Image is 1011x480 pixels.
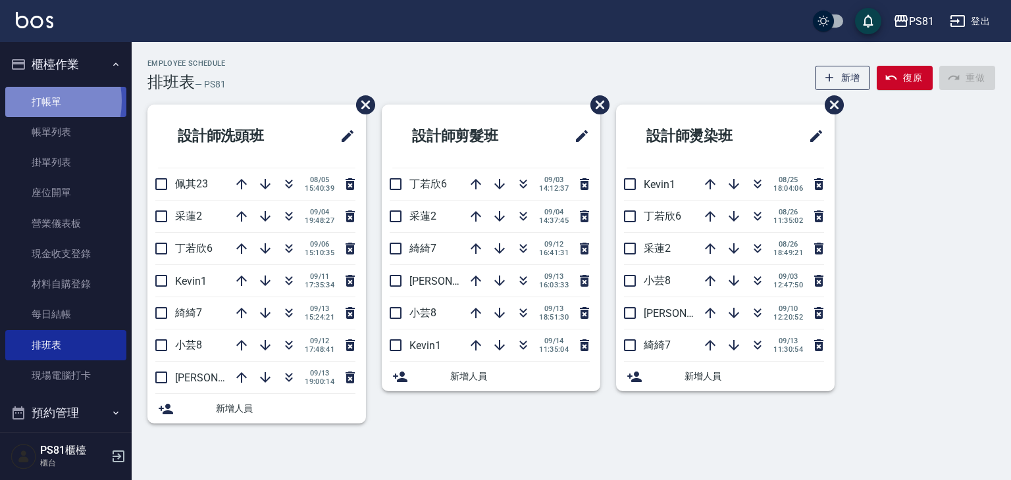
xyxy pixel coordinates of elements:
a: 掛單列表 [5,147,126,178]
span: 14:37:45 [539,216,569,225]
span: 19:48:27 [305,216,334,225]
span: 09/03 [539,176,569,184]
span: [PERSON_NAME]3 [644,307,729,320]
a: 現場電腦打卡 [5,360,126,391]
span: Kevin1 [644,178,675,191]
span: 修改班表的標題 [566,120,590,152]
button: save [855,8,881,34]
span: 15:10:35 [305,249,334,257]
span: 18:51:30 [539,313,569,322]
span: 19:00:14 [305,377,334,386]
span: 09/13 [773,337,803,345]
span: 15:40:39 [305,184,334,193]
span: 刪除班表 [346,85,377,124]
span: 09/13 [305,304,334,313]
div: 新增人員 [147,394,366,423]
span: Kevin1 [175,275,207,287]
span: 丁若欣6 [644,210,681,222]
span: 11:35:02 [773,216,803,225]
h6: — PS81 [195,78,226,91]
span: 11:30:54 [773,345,803,354]
span: 18:04:06 [773,184,803,193]
span: 09/04 [305,208,334,216]
img: Logo [16,12,53,28]
h2: 設計師洗頭班 [158,112,307,160]
div: 新增人員 [382,362,600,391]
span: 綺綺7 [644,339,671,351]
span: 采蓮2 [409,210,436,222]
button: 報表及分析 [5,430,126,464]
button: 櫃檯作業 [5,47,126,82]
button: 登出 [945,9,995,34]
button: 預約管理 [5,396,126,430]
button: PS81 [888,8,939,35]
span: 采蓮2 [175,210,202,222]
a: 營業儀表板 [5,208,126,239]
span: 綺綺7 [175,306,202,319]
span: 18:49:21 [773,249,803,257]
span: 09/14 [539,337,569,345]
span: 17:48:41 [305,345,334,354]
span: 修改班表的標題 [332,120,355,152]
h2: 設計師剪髮班 [392,112,542,160]
span: 16:03:33 [539,281,569,289]
div: PS81 [909,13,934,30]
span: 刪除班表 [581,85,611,124]
span: 佩其23 [175,178,208,190]
a: 打帳單 [5,87,126,117]
span: 丁若欣6 [409,178,447,190]
a: 每日結帳 [5,299,126,329]
span: 17:35:34 [305,281,334,289]
span: 11:35:04 [539,345,569,354]
span: 09/12 [305,337,334,345]
span: Kevin1 [409,339,441,352]
span: 16:41:31 [539,249,569,257]
span: 新增人員 [450,370,590,383]
a: 帳單列表 [5,117,126,147]
span: 小芸8 [644,274,671,287]
span: 刪除班表 [815,85,846,124]
span: [PERSON_NAME]3 [409,275,494,287]
button: 新增 [815,66,871,90]
span: 修改班表的標題 [800,120,824,152]
a: 排班表 [5,330,126,360]
h5: PS81櫃檯 [40,444,107,457]
span: 小芸8 [175,339,202,351]
span: 09/10 [773,304,803,313]
span: 09/13 [305,369,334,377]
span: 08/26 [773,208,803,216]
span: 09/12 [539,240,569,249]
h2: Employee Schedule [147,59,226,68]
span: 14:12:37 [539,184,569,193]
span: [PERSON_NAME]3 [175,372,260,384]
span: 08/05 [305,176,334,184]
span: 小芸8 [409,306,436,319]
span: 08/26 [773,240,803,249]
h3: 排班表 [147,73,195,91]
span: 新增人員 [216,402,355,416]
span: 綺綺7 [409,242,436,254]
span: 采蓮2 [644,242,671,254]
div: 新增人員 [616,362,835,391]
span: 新增人員 [685,370,824,383]
span: 09/03 [773,272,803,281]
span: 09/13 [539,304,569,313]
span: 09/13 [539,272,569,281]
button: 復原 [877,66,933,90]
span: 09/04 [539,208,569,216]
span: 08/25 [773,176,803,184]
span: 12:20:52 [773,313,803,322]
a: 座位開單 [5,178,126,208]
h2: 設計師燙染班 [627,112,776,160]
span: 12:47:50 [773,281,803,289]
p: 櫃台 [40,457,107,469]
a: 現金收支登錄 [5,239,126,269]
span: 15:24:21 [305,313,334,322]
a: 材料自購登錄 [5,269,126,299]
img: Person [11,443,37,469]
span: 09/06 [305,240,334,249]
span: 丁若欣6 [175,242,213,254]
span: 09/11 [305,272,334,281]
